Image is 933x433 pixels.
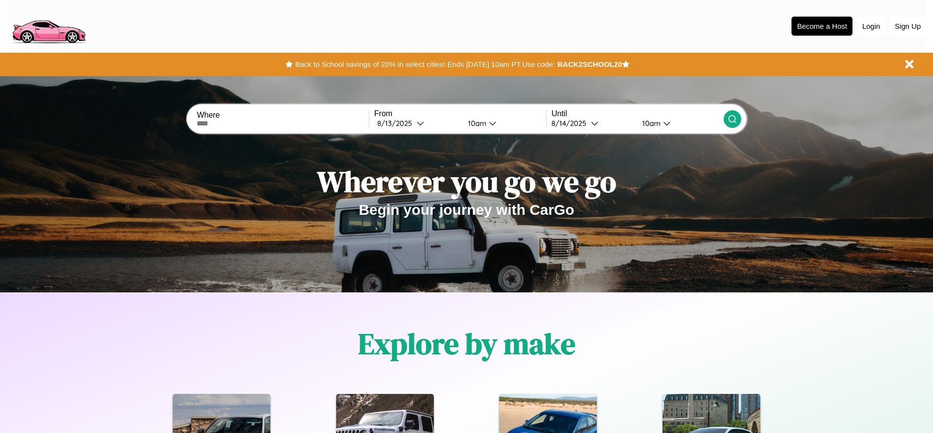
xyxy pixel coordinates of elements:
button: 10am [634,118,723,128]
button: Login [857,17,885,35]
div: 10am [463,119,489,128]
img: logo [7,5,90,46]
label: From [374,109,546,118]
label: Where [197,111,368,120]
h1: Explore by make [358,324,575,364]
button: 10am [460,118,546,128]
div: 8 / 14 / 2025 [551,119,591,128]
div: 10am [637,119,663,128]
button: Become a Host [791,17,852,36]
div: 8 / 13 / 2025 [377,119,417,128]
b: BACK2SCHOOL20 [557,60,622,68]
button: Back to School savings of 20% in select cities! Ends [DATE] 10am PT.Use code: [293,58,557,71]
button: 8/13/2025 [374,118,460,128]
button: Sign Up [890,17,926,35]
label: Until [551,109,723,118]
